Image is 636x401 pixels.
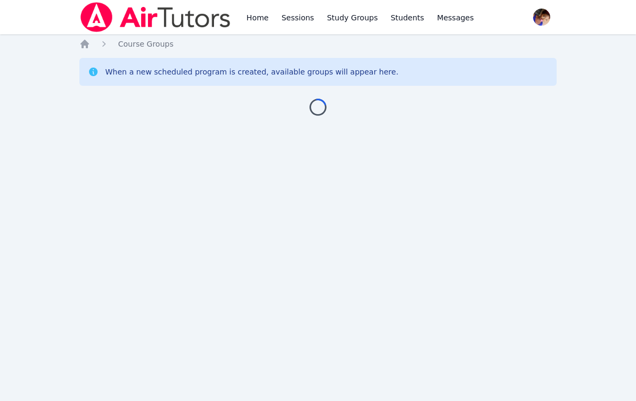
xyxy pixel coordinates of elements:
[118,40,173,48] span: Course Groups
[437,12,474,23] span: Messages
[118,39,173,49] a: Course Groups
[79,39,557,49] nav: Breadcrumb
[79,2,231,32] img: Air Tutors
[105,66,398,77] div: When a new scheduled program is created, available groups will appear here.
